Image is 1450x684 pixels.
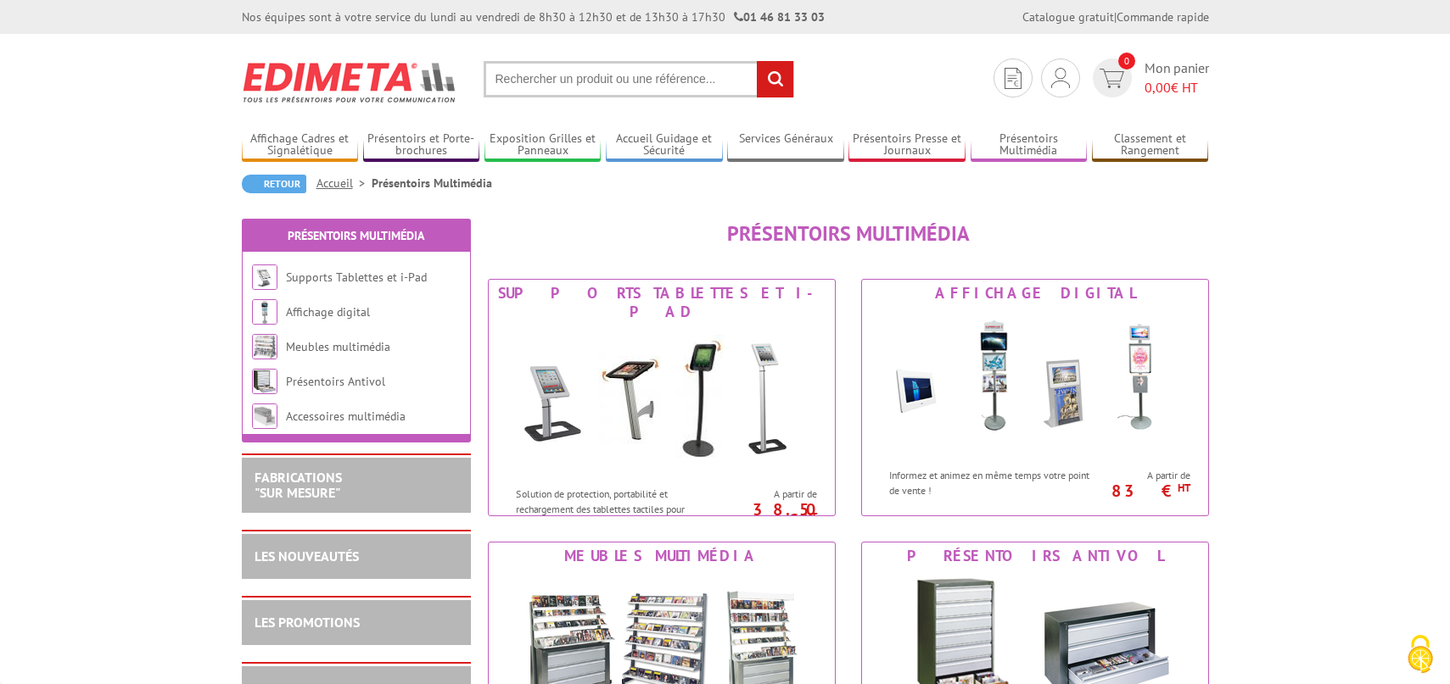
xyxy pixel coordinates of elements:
a: Meubles multimédia [286,339,390,354]
p: 83 € [1095,486,1190,496]
a: LES NOUVEAUTÉS [255,548,359,564]
img: devis rapide [1051,68,1070,88]
img: devis rapide [1100,69,1124,88]
a: Classement et Rangement [1092,131,1209,159]
p: Informez et animez en même temps votre point de vente ! [889,468,1100,497]
a: Présentoirs Antivol [286,374,385,389]
img: Edimeta [242,51,458,114]
a: Affichage digital Affichage digital Informez et animez en même temps votre point de vente ! A par... [861,279,1209,516]
a: LES PROMOTIONS [255,614,360,631]
img: Supports Tablettes et i-Pad [252,264,277,290]
a: Présentoirs Presse et Journaux [848,131,966,159]
sup: HT [1178,481,1190,495]
a: Affichage digital [286,304,370,320]
input: rechercher [757,61,793,97]
p: Solution de protection, portabilité et rechargement des tablettes tactiles pour professionnels. [516,487,726,530]
a: Présentoirs Multimédia [971,131,1088,159]
a: Supports Tablettes et i-Pad Supports Tablettes et i-Pad Solution de protection, portabilité et re... [488,279,836,516]
a: Accueil [316,175,372,191]
img: devis rapide [1005,68,1022,89]
a: Accueil Guidage et Sécurité [606,131,723,159]
li: Présentoirs Multimédia [372,175,492,192]
div: Meubles multimédia [493,547,831,565]
sup: HT [804,509,817,524]
span: € HT [1145,78,1209,97]
a: Retour [242,175,306,193]
p: 38.50 € [722,504,817,525]
img: Supports Tablettes et i-Pad [505,325,819,478]
div: Affichage digital [866,284,1204,303]
span: A partir de [731,487,817,501]
input: Rechercher un produit ou une référence... [484,61,794,97]
img: Affichage digital [252,299,277,325]
img: Accessoires multimédia [252,403,277,429]
span: A partir de [1104,469,1190,482]
span: 0,00 [1145,79,1171,96]
a: Présentoirs Multimédia [288,228,424,243]
a: Supports Tablettes et i-Pad [286,270,427,285]
div: Présentoirs Antivol [866,547,1204,565]
a: Exposition Grilles et Panneaux [484,131,602,159]
img: Cookies (fenêtre modale) [1399,633,1442,676]
a: Catalogue gratuit [1022,9,1114,25]
span: 0 [1118,53,1135,70]
img: Affichage digital [878,307,1192,459]
a: Accessoires multimédia [286,409,406,424]
button: Cookies (fenêtre modale) [1391,626,1450,684]
img: Présentoirs Antivol [252,369,277,394]
a: Affichage Cadres et Signalétique [242,131,359,159]
a: devis rapide 0 Mon panier 0,00€ HT [1089,58,1209,97]
a: Services Généraux [727,131,844,159]
a: Présentoirs et Porte-brochures [363,131,480,159]
div: Supports Tablettes et i-Pad [493,284,831,321]
img: Meubles multimédia [252,334,277,359]
span: Mon panier [1145,58,1209,97]
a: Commande rapide [1117,9,1209,25]
h1: Présentoirs Multimédia [488,223,1209,245]
div: | [1022,8,1209,25]
div: Nos équipes sont à votre service du lundi au vendredi de 8h30 à 12h30 et de 13h30 à 17h30 [242,8,825,25]
a: FABRICATIONS"Sur Mesure" [255,469,342,501]
strong: 01 46 81 33 03 [734,9,825,25]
